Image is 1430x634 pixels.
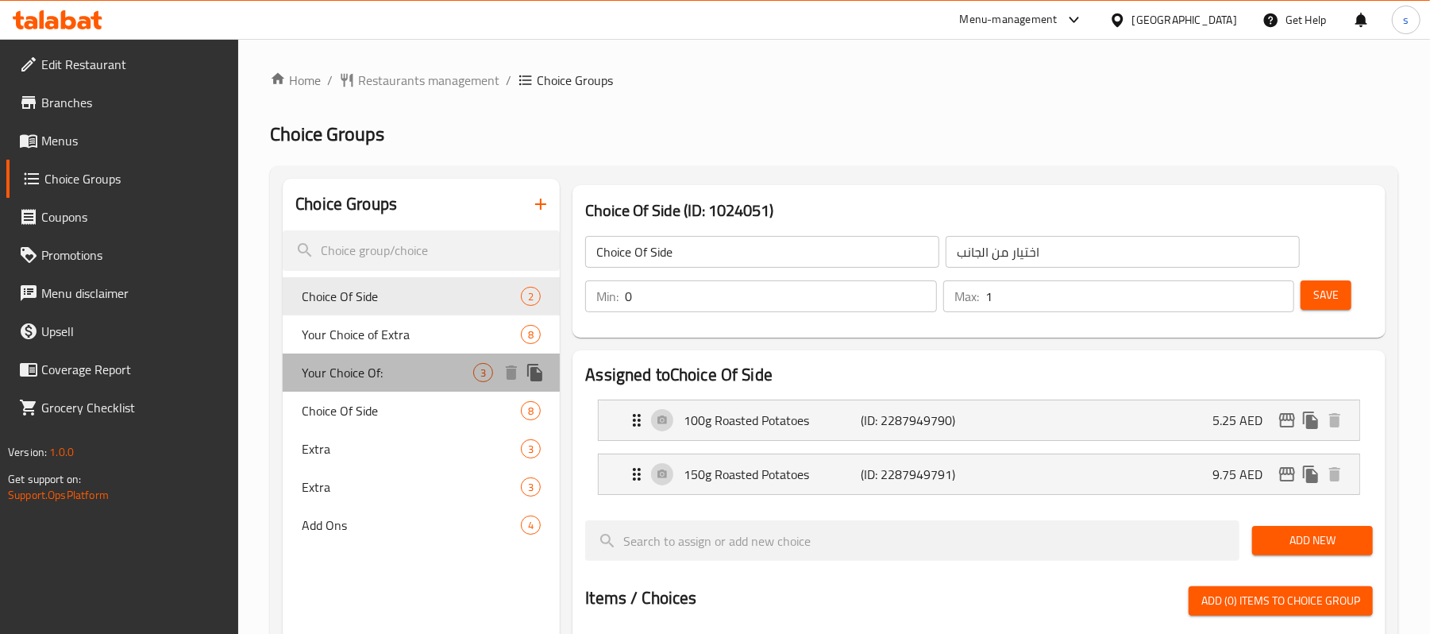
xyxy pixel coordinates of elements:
[283,230,560,271] input: search
[1299,462,1323,486] button: duplicate
[585,586,696,610] h2: Items / Choices
[6,83,239,122] a: Branches
[506,71,511,90] li: /
[41,398,226,417] span: Grocery Checklist
[270,71,321,90] a: Home
[41,207,226,226] span: Coupons
[41,93,226,112] span: Branches
[1299,408,1323,432] button: duplicate
[295,192,397,216] h2: Choice Groups
[585,393,1373,447] li: Expand
[585,198,1373,223] h3: Choice Of Side (ID: 1024051)
[8,485,109,505] a: Support.OpsPlatform
[8,442,47,462] span: Version:
[302,287,521,306] span: Choice Of Side
[283,392,560,430] div: Choice Of Side8
[585,447,1373,501] li: Expand
[41,245,226,265] span: Promotions
[1189,586,1373,616] button: Add (0) items to choice group
[6,350,239,389] a: Coverage Report
[522,480,540,495] span: 3
[585,363,1373,387] h2: Assigned to Choice Of Side
[41,284,226,303] span: Menu disclaimer
[6,389,239,427] a: Grocery Checklist
[473,363,493,382] div: Choices
[1252,526,1373,555] button: Add New
[327,71,333,90] li: /
[302,401,521,420] span: Choice Of Side
[1323,462,1347,486] button: delete
[302,516,521,535] span: Add Ons
[522,289,540,304] span: 2
[960,10,1058,29] div: Menu-management
[6,312,239,350] a: Upsell
[283,430,560,468] div: Extra3
[499,361,523,385] button: delete
[599,400,1359,440] div: Expand
[6,198,239,236] a: Coupons
[522,327,540,342] span: 8
[523,361,547,385] button: duplicate
[585,520,1239,561] input: search
[522,518,540,533] span: 4
[6,274,239,312] a: Menu disclaimer
[283,354,560,392] div: Your Choice Of:3deleteduplicate
[1275,408,1299,432] button: edit
[522,404,540,419] span: 8
[41,322,226,341] span: Upsell
[1201,591,1360,611] span: Add (0) items to choice group
[358,71,499,90] span: Restaurants management
[1313,285,1339,305] span: Save
[521,287,541,306] div: Choices
[302,439,521,458] span: Extra
[44,169,226,188] span: Choice Groups
[684,411,861,430] p: 100g Roasted Potatoes
[1265,531,1360,551] span: Add New
[41,131,226,150] span: Menus
[521,401,541,420] div: Choices
[302,477,521,497] span: Extra
[521,516,541,535] div: Choices
[537,71,613,90] span: Choice Groups
[521,325,541,344] div: Choices
[283,277,560,315] div: Choice Of Side2
[861,411,980,430] p: (ID: 2287949790)
[41,55,226,74] span: Edit Restaurant
[522,442,540,457] span: 3
[49,442,74,462] span: 1.0.0
[283,315,560,354] div: Your Choice of Extra8
[41,360,226,379] span: Coverage Report
[6,236,239,274] a: Promotions
[6,45,239,83] a: Edit Restaurant
[1212,411,1275,430] p: 5.25 AED
[6,122,239,160] a: Menus
[954,287,979,306] p: Max:
[596,287,619,306] p: Min:
[270,116,384,152] span: Choice Groups
[521,439,541,458] div: Choices
[861,465,980,484] p: (ID: 2287949791)
[270,71,1398,90] nav: breadcrumb
[283,506,560,544] div: Add Ons4
[339,71,499,90] a: Restaurants management
[1132,11,1237,29] div: [GEOGRAPHIC_DATA]
[302,363,473,382] span: Your Choice Of:
[521,477,541,497] div: Choices
[599,454,1359,494] div: Expand
[1301,280,1351,310] button: Save
[1403,11,1409,29] span: s
[6,160,239,198] a: Choice Groups
[1323,408,1347,432] button: delete
[474,365,492,381] span: 3
[684,465,861,484] p: 150g Roasted Potatoes
[302,325,521,344] span: Your Choice of Extra
[283,468,560,506] div: Extra3
[8,469,81,489] span: Get support on:
[1212,465,1275,484] p: 9.75 AED
[1275,462,1299,486] button: edit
